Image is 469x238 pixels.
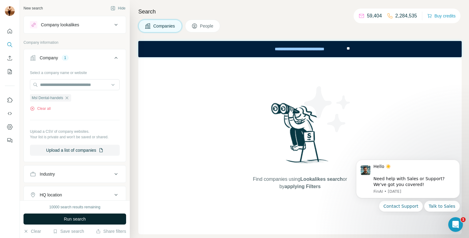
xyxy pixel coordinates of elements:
button: Share filters [96,228,126,234]
button: My lists [5,66,15,77]
h4: Search [138,7,462,16]
span: Companies [153,23,176,29]
div: New search [24,6,43,11]
span: Run search [64,216,86,222]
button: Company lookalikes [24,17,126,32]
iframe: Banner [138,41,462,57]
button: Dashboard [5,121,15,132]
button: Use Surfe API [5,108,15,119]
div: HQ location [40,192,62,198]
button: Industry [24,167,126,181]
img: Surfe Illustration - Woman searching with binoculars [268,101,332,169]
img: Surfe Illustration - Stars [300,82,355,137]
iframe: Intercom notifications message [347,154,469,215]
button: Company1 [24,50,126,68]
button: Run search [24,214,126,225]
button: Use Surfe on LinkedIn [5,95,15,106]
button: Feedback [5,135,15,146]
div: 1 [62,55,69,61]
p: Your list is private and won't be saved or shared. [30,134,120,140]
button: Clear [24,228,41,234]
button: Buy credits [427,12,456,20]
span: Lookalikes search [300,177,343,182]
iframe: Intercom live chat [448,217,463,232]
button: Enrich CSV [5,53,15,64]
button: Save search [53,228,84,234]
div: 10000 search results remaining [49,204,100,210]
button: Upload a list of companies [30,145,120,156]
p: 2,284,535 [395,12,417,20]
p: Upload a CSV of company websites. [30,129,120,134]
div: Industry [40,171,55,177]
button: Quick start [5,26,15,37]
div: Company [40,55,58,61]
img: Avatar [5,6,15,16]
div: Select a company name or website [30,68,120,76]
button: Search [5,39,15,50]
span: applying Filters [285,184,321,189]
p: 59,404 [367,12,382,20]
p: Company information [24,40,126,45]
div: Company lookalikes [41,22,79,28]
button: HQ location [24,188,126,202]
span: Find companies using or by [251,176,349,190]
button: Hide [106,4,130,13]
span: People [200,23,214,29]
span: Msl Dental-handels [32,95,63,101]
button: Clear all [30,106,51,111]
span: 1 [461,217,466,222]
